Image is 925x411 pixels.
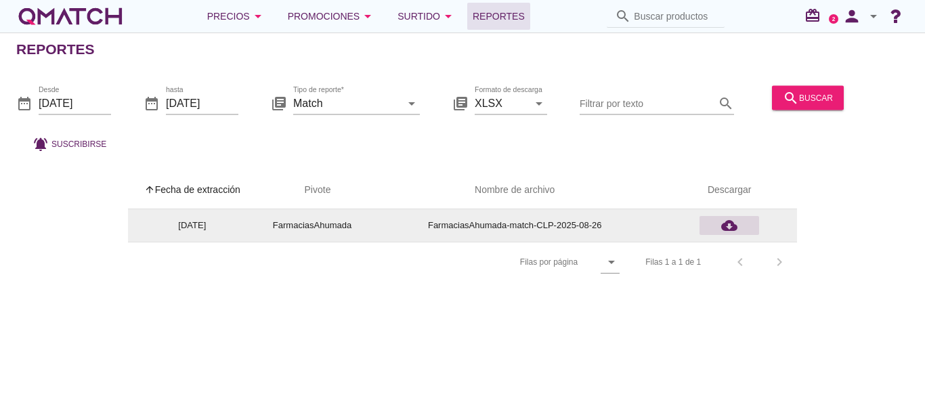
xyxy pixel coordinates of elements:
td: FarmaciasAhumada [257,209,368,242]
a: 2 [829,14,838,24]
button: Precios [196,3,277,30]
td: [DATE] [128,209,257,242]
i: notifications_active [33,135,51,152]
th: Pivote: Not sorted. Activate to sort ascending. [257,171,368,209]
input: Filtrar por texto [580,92,715,114]
div: Surtido [397,8,456,24]
input: Desde [39,92,111,114]
i: cloud_download [721,217,737,234]
button: Surtido [387,3,467,30]
i: redeem [804,7,826,24]
i: search [783,89,799,106]
i: search [718,95,734,111]
a: white-qmatch-logo [16,3,125,30]
input: Formato de descarga [475,92,528,114]
text: 2 [832,16,836,22]
i: date_range [144,95,160,111]
div: Filas 1 a 1 de 1 [645,256,701,268]
i: arrow_drop_down [250,8,266,24]
i: search [615,8,631,24]
th: Nombre de archivo: Not sorted. [368,171,662,209]
div: buscar [783,89,833,106]
span: Reportes [473,8,525,24]
input: Buscar productos [634,5,716,27]
div: Precios [207,8,266,24]
i: arrow_drop_down [603,254,620,270]
div: Filas por página [385,242,620,282]
a: Reportes [467,3,530,30]
div: Promociones [288,8,377,24]
i: arrow_drop_down [531,95,547,111]
input: hasta [166,92,238,114]
input: Tipo de reporte* [293,92,401,114]
h2: Reportes [16,39,95,60]
th: Fecha de extracción: Sorted ascending. Activate to sort descending. [128,171,257,209]
i: arrow_drop_down [404,95,420,111]
i: arrow_drop_down [440,8,456,24]
i: date_range [16,95,33,111]
td: FarmaciasAhumada-match-CLP-2025-08-26 [368,209,662,242]
button: buscar [772,85,844,110]
button: Suscribirse [22,131,117,156]
span: Suscribirse [51,137,106,150]
i: library_books [452,95,469,111]
i: library_books [271,95,287,111]
i: arrow_drop_down [865,8,882,24]
i: person [838,7,865,26]
i: arrow_upward [144,184,155,195]
button: Promociones [277,3,387,30]
i: arrow_drop_down [360,8,376,24]
th: Descargar: Not sorted. [662,171,797,209]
